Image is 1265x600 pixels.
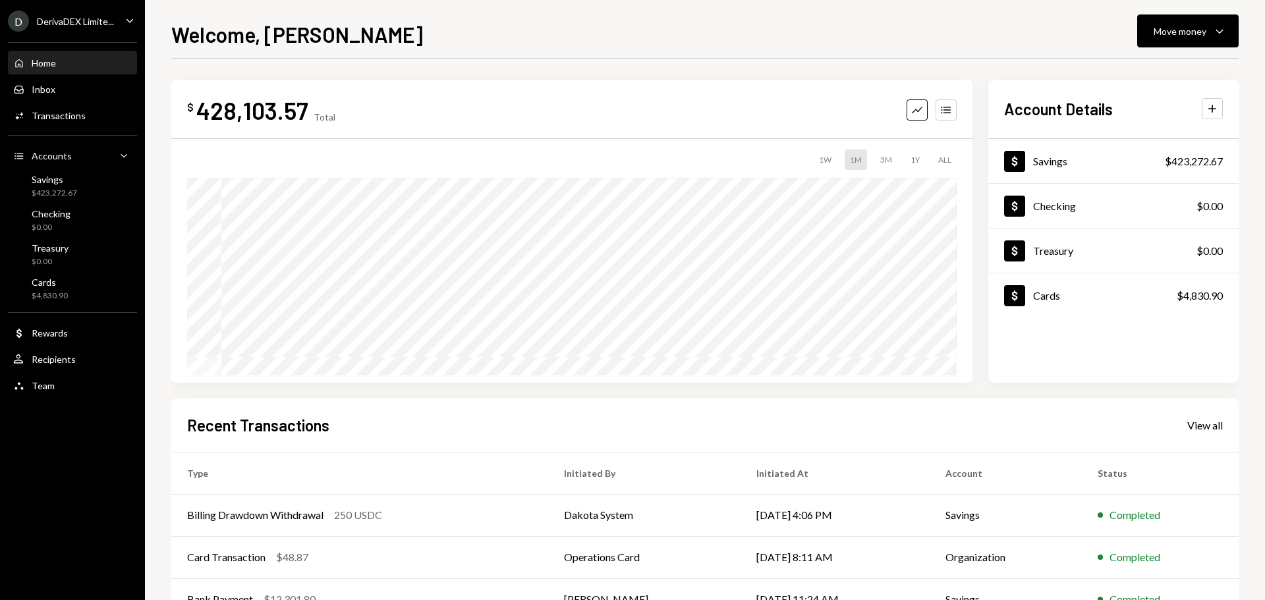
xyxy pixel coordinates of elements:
[1196,243,1223,259] div: $0.00
[930,452,1082,494] th: Account
[875,150,897,170] div: 3M
[8,103,137,127] a: Transactions
[933,150,957,170] div: ALL
[1033,200,1076,212] div: Checking
[814,150,837,170] div: 1W
[8,273,137,304] a: Cards$4,830.90
[988,273,1239,317] a: Cards$4,830.90
[845,150,867,170] div: 1M
[548,452,741,494] th: Initiated By
[1033,244,1073,257] div: Treasury
[32,188,77,199] div: $423,272.67
[32,242,69,254] div: Treasury
[32,174,77,185] div: Savings
[32,256,69,267] div: $0.00
[1110,549,1160,565] div: Completed
[1110,507,1160,523] div: Completed
[8,321,137,344] a: Rewards
[32,222,70,233] div: $0.00
[32,290,68,302] div: $4,830.90
[8,170,137,202] a: Savings$423,272.67
[741,452,930,494] th: Initiated At
[8,238,137,270] a: Treasury$0.00
[1187,418,1223,432] a: View all
[187,101,194,114] div: $
[32,57,56,68] div: Home
[32,380,55,391] div: Team
[32,354,76,365] div: Recipients
[171,452,548,494] th: Type
[1137,14,1239,47] button: Move money
[1082,452,1239,494] th: Status
[8,11,29,32] div: D
[548,494,741,536] td: Dakota System
[187,414,329,436] h2: Recent Transactions
[171,21,423,47] h1: Welcome, [PERSON_NAME]
[32,208,70,219] div: Checking
[8,347,137,371] a: Recipients
[32,150,72,161] div: Accounts
[1196,198,1223,214] div: $0.00
[8,204,137,236] a: Checking$0.00
[741,536,930,578] td: [DATE] 8:11 AM
[32,110,86,121] div: Transactions
[1165,153,1223,169] div: $423,272.67
[930,494,1082,536] td: Savings
[187,507,323,523] div: Billing Drawdown Withdrawal
[988,139,1239,183] a: Savings$423,272.67
[741,494,930,536] td: [DATE] 4:06 PM
[8,51,137,74] a: Home
[8,144,137,167] a: Accounts
[37,16,114,27] div: DerivaDEX Limite...
[905,150,925,170] div: 1Y
[1177,288,1223,304] div: $4,830.90
[32,84,55,95] div: Inbox
[1154,24,1206,38] div: Move money
[1033,155,1067,167] div: Savings
[32,327,68,339] div: Rewards
[930,536,1082,578] td: Organization
[32,277,68,288] div: Cards
[1187,419,1223,432] div: View all
[8,77,137,101] a: Inbox
[548,536,741,578] td: Operations Card
[8,373,137,397] a: Team
[988,229,1239,273] a: Treasury$0.00
[196,95,308,125] div: 428,103.57
[334,507,382,523] div: 250 USDC
[1004,98,1113,120] h2: Account Details
[314,111,335,123] div: Total
[187,549,266,565] div: Card Transaction
[1033,289,1060,302] div: Cards
[276,549,308,565] div: $48.87
[988,184,1239,228] a: Checking$0.00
